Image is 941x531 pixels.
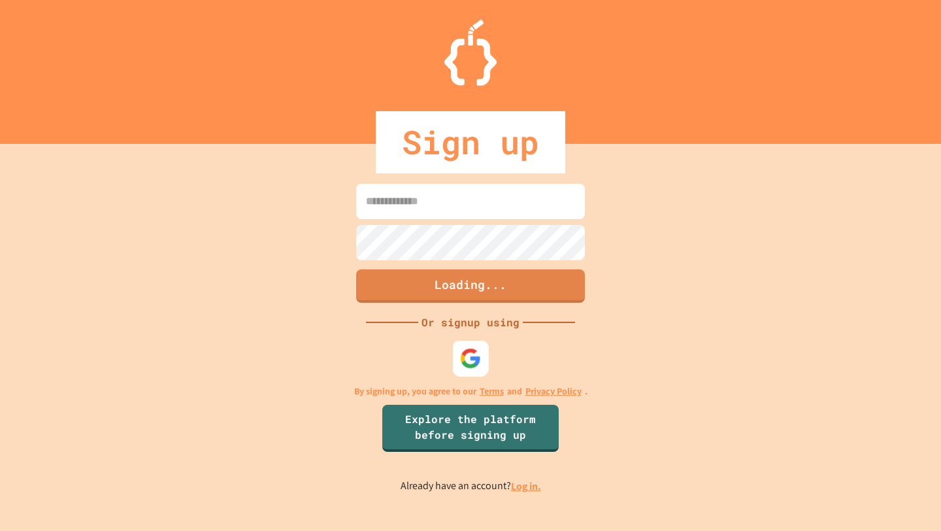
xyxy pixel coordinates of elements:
[480,385,504,398] a: Terms
[376,111,565,173] div: Sign up
[354,385,587,398] p: By signing up, you agree to our and .
[444,20,497,86] img: Logo.svg
[418,315,523,330] div: Or signup using
[511,479,541,493] a: Log in.
[460,348,482,369] img: google-icon.svg
[356,269,585,303] button: Loading...
[401,478,541,494] p: Already have an account?
[382,405,559,452] a: Explore the platform before signing up
[525,385,582,398] a: Privacy Policy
